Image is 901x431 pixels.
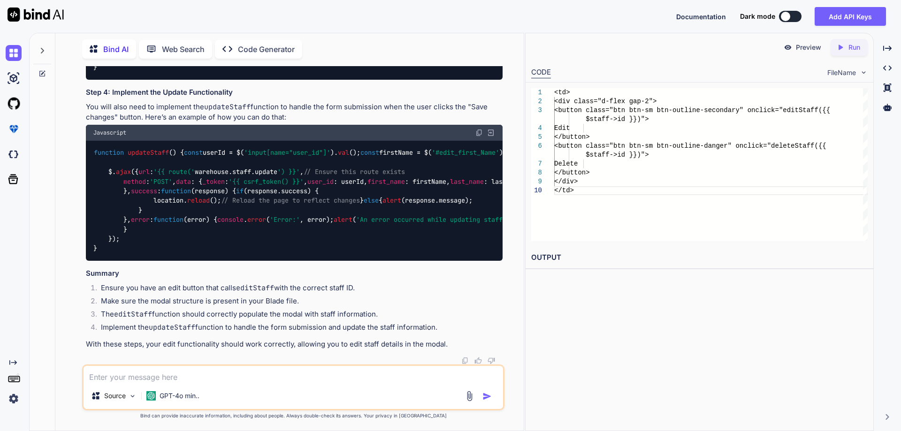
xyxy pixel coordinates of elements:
span: message [439,197,465,205]
span: Delete [554,160,578,167]
span: update [255,168,277,176]
span: </button> [554,133,590,141]
span: alert [334,215,352,224]
li: Ensure you have an edit button that calls with the correct staff ID. [93,283,503,296]
span: </td> [554,187,574,194]
span: 'POST' [150,177,172,186]
img: chevron down [860,68,868,76]
span: '#edit_first_Name' [432,149,499,157]
span: alert [382,197,401,205]
img: copy [475,129,483,136]
code: ( ) { userId = $( ). (); firstName = $( ). (); lastName = $( ). (); phone = $( ). (); $. ({ : war... [93,148,837,253]
span: const [360,149,379,157]
span: error [187,215,206,224]
span: console [217,215,244,224]
div: 7 [531,159,542,168]
span: $staff->id }})"> [586,151,649,159]
span: ndary" onclick="editStaff({{ [720,106,830,114]
div: 9 [531,177,542,186]
p: Run [848,43,860,52]
span: _token [202,177,225,186]
img: Bind AI [8,8,64,22]
img: settings [6,391,22,407]
p: Bind can provide inaccurate information, including about people. Always double-check its answers.... [82,412,504,419]
p: You will also need to implement the function to handle the form submission when the user clicks t... [86,102,503,123]
span: ') }}' [277,168,300,176]
span: '{{ route(' [153,168,195,176]
span: Documentation [676,13,726,21]
div: 6 [531,142,542,151]
span: '{{ csrf_token() }}' [229,177,304,186]
span: er" onclick="deleteStaff({{ [720,142,826,150]
span: response [195,187,225,195]
p: Bind AI [103,44,129,55]
p: Code Generator [238,44,295,55]
span: </div> [554,178,578,185]
li: The function should correctly populate the modal with staff information. [93,309,503,322]
code: updateStaff [149,323,195,332]
button: Add API Keys [815,7,886,26]
code: editStaff [114,310,152,319]
span: success [281,187,307,195]
span: last_name [450,177,484,186]
img: premium [6,121,22,137]
span: <button class="btn btn-sm btn-outline-seco [554,106,720,114]
code: editStaff [236,283,274,293]
img: ai-studio [6,70,22,86]
span: updateStaff [128,149,169,157]
span: ajax [116,168,131,176]
span: error [131,215,150,224]
span: // Ensure this route exists [304,168,405,176]
span: reload [187,197,210,205]
img: chat [6,45,22,61]
span: 'Error:' [270,215,300,224]
span: FileName [827,68,856,77]
span: 'An error occurred while updating staff information.' [356,215,555,224]
li: Make sure the modal structure is present in your Blade file. [93,296,503,309]
img: like [474,357,482,364]
code: updateStaff [204,102,251,112]
div: 5 [531,133,542,142]
img: darkCloudIdeIcon [6,146,22,162]
span: // Reload the page to reflect changes [221,197,360,205]
p: Preview [796,43,821,52]
h3: Step 4: Implement the Update Functionality [86,87,503,98]
p: With these steps, your edit functionality should work correctly, allowing you to edit staff detai... [86,339,503,350]
img: icon [482,392,492,401]
span: 'input[name="user_id"]' [244,149,330,157]
span: else [364,197,379,205]
div: 8 [531,168,542,177]
span: function [94,149,124,157]
span: url [138,168,150,176]
span: </button> [554,169,590,176]
div: 3 [531,106,542,115]
button: Documentation [676,12,726,22]
img: preview [784,43,792,52]
span: Edit [554,124,570,132]
span: error [247,215,266,224]
span: function [153,215,183,224]
p: Source [104,391,126,401]
img: Pick Models [129,392,137,400]
img: copy [461,357,469,364]
span: Dark mode [740,12,775,21]
img: Open in Browser [487,129,495,137]
span: first_name [367,177,405,186]
span: success [131,187,157,195]
span: <div class="d-flex gap-2"> [554,98,657,105]
span: <td> [554,89,570,96]
span: method [123,177,146,186]
span: function [161,187,191,195]
img: dislike [488,357,495,364]
div: CODE [531,67,551,78]
span: user_id [307,177,334,186]
img: attachment [464,391,475,401]
span: if [236,187,244,195]
span: const [184,149,203,157]
h2: OUTPUT [526,247,873,269]
span: val [338,149,349,157]
h3: Summary [86,268,503,279]
span: staff [232,168,251,176]
span: <button class="btn btn-sm btn-outline-dang [554,142,720,150]
img: githubLight [6,96,22,112]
